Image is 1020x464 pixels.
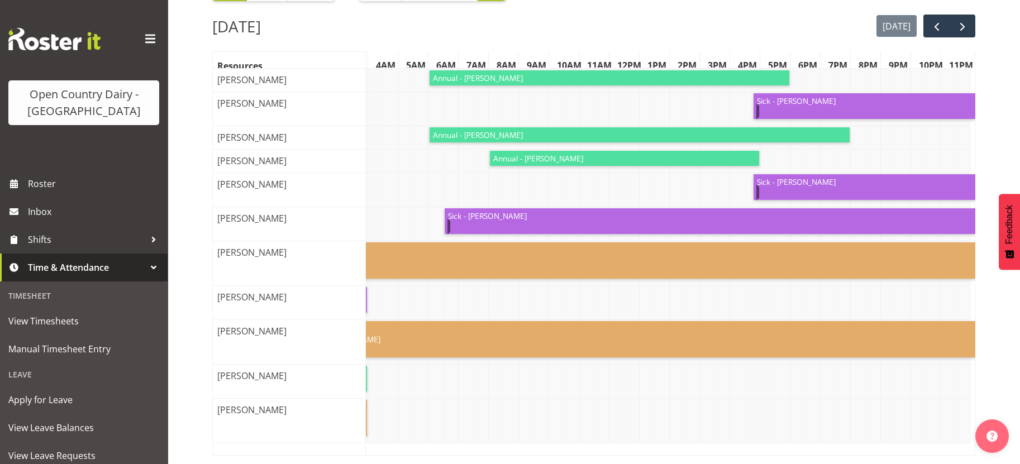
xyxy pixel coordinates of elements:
[447,211,975,221] span: Sick - [PERSON_NAME]
[215,73,289,87] span: [PERSON_NAME]
[796,59,819,72] span: 6pm
[215,369,289,382] span: [PERSON_NAME]
[215,403,289,417] span: [PERSON_NAME]
[3,414,165,442] a: View Leave Balances
[3,386,165,414] a: Apply for Leave
[215,212,289,225] span: [PERSON_NAME]
[917,59,945,72] span: 10pm
[434,59,458,72] span: 6am
[215,324,289,338] span: [PERSON_NAME]
[28,175,162,192] span: Roster
[756,176,975,187] span: Sick - [PERSON_NAME]
[615,59,644,72] span: 12pm
[3,335,165,363] a: Manual Timesheet Entry
[215,178,289,191] span: [PERSON_NAME]
[826,59,850,72] span: 7pm
[585,59,614,72] span: 11am
[3,284,165,307] div: Timesheet
[28,231,145,248] span: Shifts
[675,59,699,72] span: 2pm
[28,203,162,220] span: Inbox
[247,255,975,266] span: Other - [PERSON_NAME]
[215,131,289,144] span: [PERSON_NAME]
[8,341,159,357] span: Manual Timesheet Entry
[706,59,729,72] span: 3pm
[374,59,398,72] span: 4am
[215,246,289,259] span: [PERSON_NAME]
[247,334,975,345] span: Leave Without Pay - [PERSON_NAME]
[876,15,917,37] button: [DATE]
[8,419,159,436] span: View Leave Balances
[215,154,289,168] span: [PERSON_NAME]
[1004,205,1014,244] span: Feedback
[999,194,1020,270] button: Feedback - Show survey
[215,59,265,73] span: Resources
[8,447,159,464] span: View Leave Requests
[886,59,910,72] span: 9pm
[986,430,998,442] img: help-xxl-2.png
[492,153,757,164] span: Annual - [PERSON_NAME]
[28,259,145,276] span: Time & Attendance
[212,15,261,38] h2: [DATE]
[432,73,787,83] span: Annual - [PERSON_NAME]
[856,59,880,72] span: 8pm
[215,290,289,304] span: [PERSON_NAME]
[20,86,148,119] div: Open Country Dairy - [GEOGRAPHIC_DATA]
[8,313,159,329] span: View Timesheets
[949,15,975,37] button: next
[645,59,669,72] span: 1pm
[3,307,165,335] a: View Timesheets
[8,391,159,408] span: Apply for Leave
[525,59,549,72] span: 9am
[215,97,289,110] span: [PERSON_NAME]
[404,59,428,72] span: 5am
[923,15,950,37] button: prev
[3,363,165,386] div: Leave
[432,130,847,140] span: Annual - [PERSON_NAME]
[947,59,975,72] span: 11pm
[494,59,518,72] span: 8am
[464,59,488,72] span: 7am
[555,59,584,72] span: 10am
[756,95,975,106] span: Sick - [PERSON_NAME]
[8,28,101,50] img: Rosterit website logo
[736,59,759,72] span: 4pm
[766,59,789,72] span: 5pm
